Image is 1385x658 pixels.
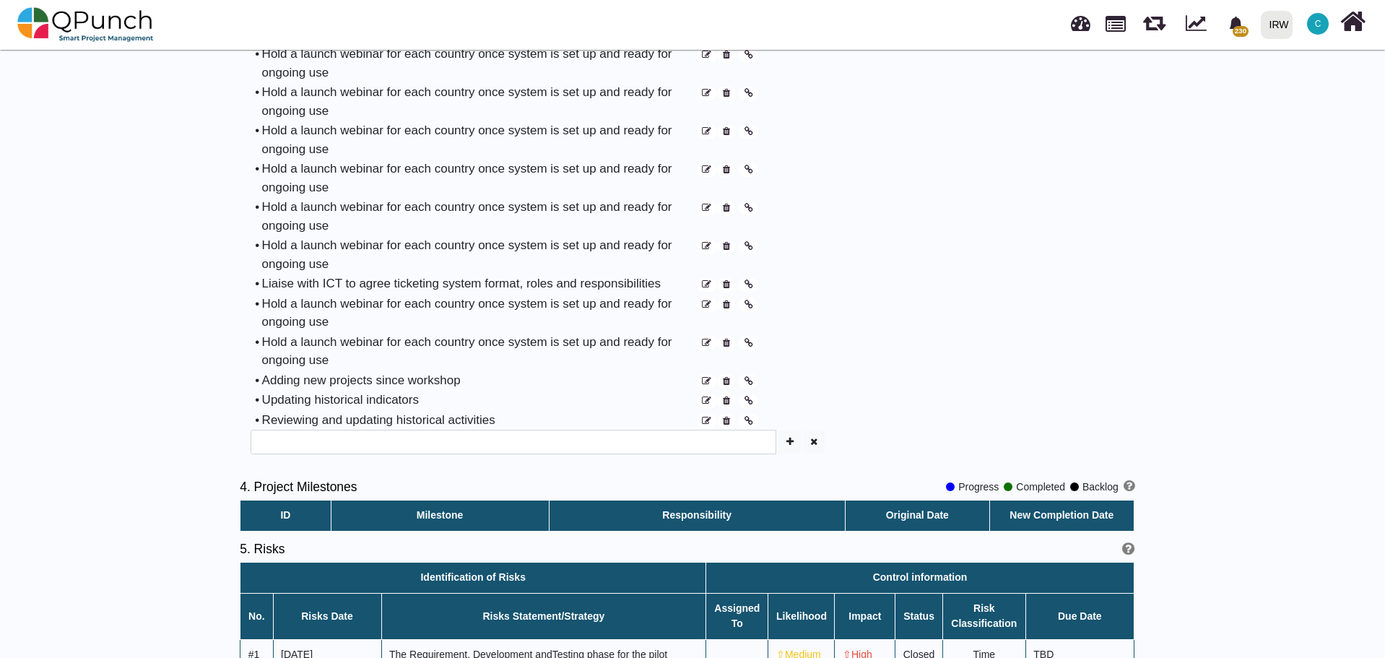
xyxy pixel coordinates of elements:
[255,333,695,370] div: •
[1178,1,1220,48] div: Dynamic Report
[1269,12,1289,38] div: IRW
[1228,17,1243,32] svg: bell fill
[240,562,706,593] th: Identification of Risks
[262,333,695,370] div: Hold a launch webinar for each country once system is set up and ready for ongoing use
[1106,9,1126,32] span: Projects
[1340,8,1366,35] i: Home
[381,593,706,639] th: Risks Statement/Strategy
[262,45,695,82] div: Hold a launch webinar for each country once system is set up and ready for ongoing use
[262,295,695,332] div: Hold a launch webinar for each country once system is set up and ready for ongoing use
[1143,7,1165,31] span: Releases
[1220,1,1255,46] a: bell fill230
[706,562,1134,593] th: Control information
[262,121,695,158] div: Hold a launch webinar for each country once system is set up and ready for ongoing use
[255,411,695,430] div: •
[262,411,695,430] div: Reviewing and updating historical activities
[989,500,1134,531] th: New Completion Date
[262,236,695,273] div: Hold a launch webinar for each country once system is set up and ready for ongoing use
[17,3,154,46] img: qpunch-sp.fa6292f.png
[262,371,695,390] div: Adding new projects since workshop
[1298,1,1337,47] a: C
[240,542,687,557] h5: 5. Risks
[262,160,695,196] div: Hold a launch webinar for each country once system is set up and ready for ongoing use
[240,593,273,639] th: No.
[262,274,695,293] div: Liaise with ICT to agree ticketing system format, roles and responsibilities
[255,83,695,120] div: •
[255,295,695,332] div: •
[768,593,835,639] th: Likelihood
[255,371,695,390] div: •
[1307,13,1329,35] span: Clairebt
[1025,593,1134,639] th: Due Date
[331,500,549,531] th: Milestone
[255,391,695,410] div: •
[1254,1,1298,48] a: IRW
[942,593,1025,639] th: Risk Classification
[1071,9,1090,30] span: Dashboard
[240,480,357,495] h5: 4. Project Milestones
[1233,26,1248,37] span: 230
[1315,20,1321,28] span: C
[1119,480,1134,495] a: Help
[835,593,895,639] th: Impact
[273,593,381,639] th: Risks Date
[255,121,695,158] div: •
[255,160,695,196] div: •
[262,198,695,235] div: Hold a launch webinar for each country once system is set up and ready for ongoing use
[255,198,695,235] div: •
[262,391,695,410] div: Updating historical indicators
[895,593,943,639] th: Status
[255,274,695,293] div: •
[845,500,989,531] th: Original Date
[946,475,1134,500] div: Progress Completed Backlog
[240,500,331,531] th: ID
[1223,11,1249,37] div: Notification
[255,45,695,82] div: •
[262,83,695,120] div: Hold a launch webinar for each country once system is set up and ready for ongoing use
[255,236,695,273] div: •
[706,593,768,639] th: Assigned To
[549,500,845,531] th: Responsibility
[1117,545,1134,556] a: Help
